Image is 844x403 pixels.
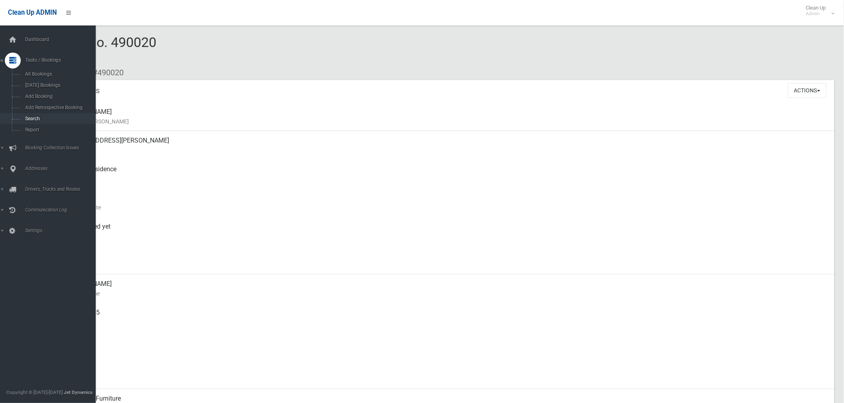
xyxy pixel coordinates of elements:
[64,260,828,270] small: Zone
[802,5,834,17] span: Clean Up
[23,94,96,99] span: Add Booking
[64,174,828,184] small: Pickup Point
[64,160,828,188] div: Front of Residence
[23,116,96,121] span: Search
[64,303,828,332] div: 0452606045
[8,9,57,16] span: Clean Up ADMIN
[23,71,96,77] span: All Bookings
[806,11,826,17] small: Admin
[23,228,103,233] span: Settings
[64,203,828,212] small: Collection Date
[23,57,103,63] span: Tasks / Bookings
[64,346,828,356] small: Landline
[6,389,63,395] span: Copyright © [DATE]-[DATE]
[23,105,96,110] span: Add Retrospective Booking
[23,166,103,171] span: Addresses
[64,375,828,384] small: Email
[64,102,828,131] div: [PERSON_NAME]
[64,145,828,155] small: Address
[64,246,828,274] div: [DATE]
[23,145,103,151] span: Booking Collection Issues
[64,274,828,303] div: [PERSON_NAME]
[64,131,828,160] div: [STREET_ADDRESS][PERSON_NAME]
[64,360,828,389] div: None given
[64,389,93,395] strong: Jet Dynamics
[64,217,828,246] div: Not collected yet
[64,332,828,360] div: None given
[87,65,124,80] li: #490020
[23,186,103,192] span: Drivers, Trucks and Routes
[64,317,828,327] small: Mobile
[64,231,828,241] small: Collected At
[64,188,828,217] div: [DATE]
[788,83,826,98] button: Actions
[23,37,103,42] span: Dashboard
[23,82,96,88] span: [DATE] Bookings
[23,207,103,213] span: Communication Log
[64,289,828,298] small: Contact Name
[64,117,828,126] small: Name of [PERSON_NAME]
[23,127,96,133] span: Report
[35,34,156,65] span: Booking No. 490020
